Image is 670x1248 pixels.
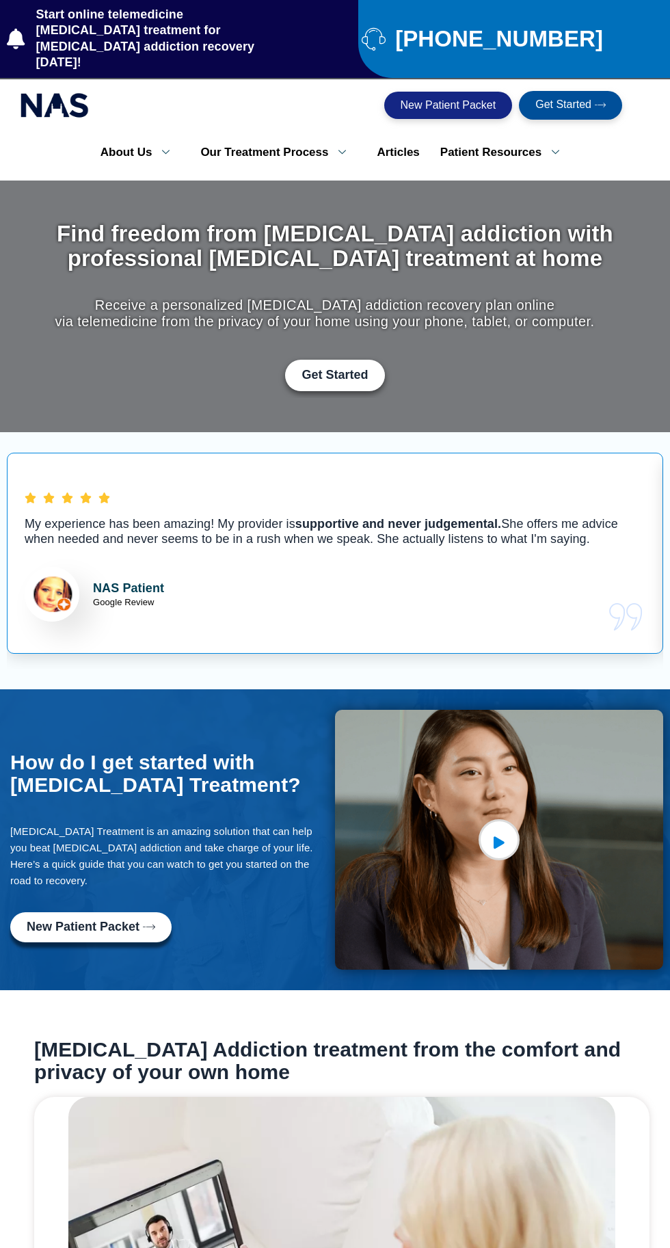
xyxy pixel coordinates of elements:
[93,582,164,594] strong: NAS Patient
[34,1038,649,1083] h2: [MEDICAL_DATA] Addiction treatment from the comfort and privacy of your own home
[25,516,645,546] p: My experience has been amazing! My provider is She offers me advice when needed and never seems t...
[430,138,580,167] a: Patient Resources
[55,297,595,330] p: Receive a personalized [MEDICAL_DATA] addiction recovery plan online via telemedicine from the pr...
[7,7,288,71] a: Start online telemedicine [MEDICAL_DATA] treatment for [MEDICAL_DATA] addiction recovery [DATE]!
[362,27,663,51] a: [PHONE_NUMBER]
[27,920,139,934] span: New Patient Packet
[55,222,615,271] h1: Find freedom from [MEDICAL_DATA] addiction with professional [MEDICAL_DATA] treatment at home
[392,31,603,47] span: [PHONE_NUMBER]
[285,360,384,391] a: Get Started
[93,597,154,607] span: Google Review
[535,99,591,111] span: Get Started
[401,100,496,111] span: New Patient Packet
[10,912,328,942] div: Fill-out this new patient packet form to get started with Suboxone Treatment
[10,751,328,796] h2: How do I get started with [MEDICAL_DATA] Treatment?
[33,7,288,71] span: Start online telemedicine [MEDICAL_DATA] treatment for [MEDICAL_DATA] addiction recovery [DATE]!
[90,138,191,167] a: About Us
[519,91,622,120] a: Get Started
[25,567,79,622] img: Lisa Review for National Addiction Specialists Top Rated Suboxone Clinic
[384,92,513,119] a: New Patient Packet
[295,517,501,531] b: supportive and never judgemental.
[479,819,520,860] a: video-popup
[366,138,429,167] a: Articles
[21,90,89,121] img: national addiction specialists online suboxone clinic - logo
[190,138,366,167] a: Our Treatment Process
[55,360,615,391] div: Get Started with Suboxone Treatment by filling-out this new patient packet form
[10,823,328,889] p: [MEDICAL_DATA] Treatment is an amazing solution that can help you beat [MEDICAL_DATA] addiction a...
[301,368,368,383] span: Get Started
[10,912,172,942] a: New Patient Packet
